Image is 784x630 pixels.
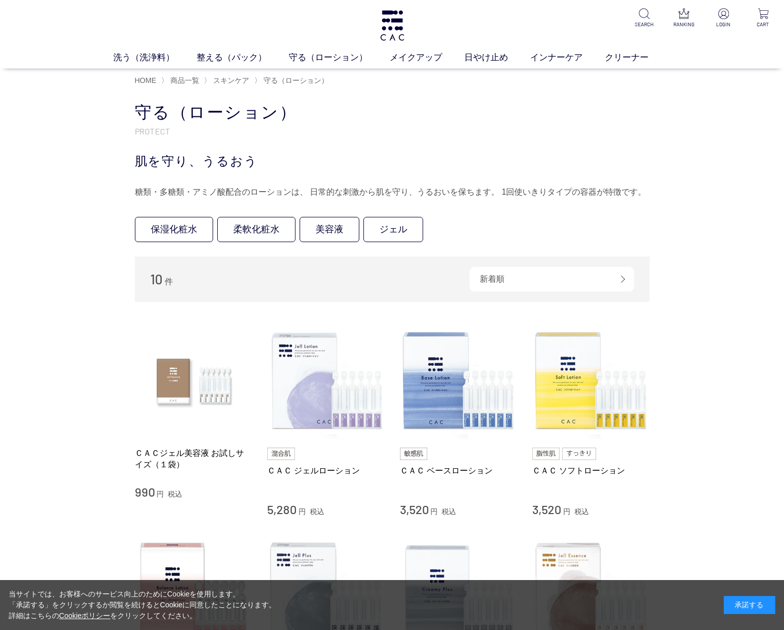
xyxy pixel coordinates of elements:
[289,51,390,64] a: 守る（ローション）
[464,51,530,64] a: 日やけ止め
[400,502,429,517] span: 3,520
[724,596,775,614] div: 承諾する
[310,507,324,516] span: 税込
[299,507,306,516] span: 円
[632,21,657,28] p: SEARCH
[9,589,276,621] div: 当サイトでは、お客様へのサービス向上のためにCookieを使用します。 「承諾する」をクリックするか閲覧を続けるとCookieに同意したことになります。 詳細はこちらの をクリックしてください。
[711,21,736,28] p: LOGIN
[161,76,202,86] li: 〉
[563,507,570,516] span: 円
[363,217,423,242] a: ジェル
[532,502,561,517] span: 3,520
[390,51,464,64] a: メイクアップ
[532,448,560,460] img: 脂性肌
[254,76,331,86] li: 〉
[135,217,213,242] a: 保湿化粧水
[469,267,634,292] div: 新着順
[264,76,328,84] span: 守る（ローション）
[213,76,249,84] span: スキンケア
[59,611,111,620] a: Cookieポリシー
[170,76,199,84] span: 商品一覧
[168,490,182,498] span: 税込
[632,8,657,28] a: SEARCH
[532,322,650,440] img: ＣＡＣ ソフトローション
[671,21,696,28] p: RANKING
[211,76,249,84] a: スキンケア
[711,8,736,28] a: LOGIN
[400,465,517,476] a: ＣＡＣ ベースローション
[135,448,252,470] a: ＣＡＣジェル美容液 お試しサイズ（１袋）
[267,465,385,476] a: ＣＡＣ ジェルローション
[267,502,297,517] span: 5,280
[135,184,650,200] div: 糖類・多糖類・アミノ酸配合のローションは、 日常的な刺激から肌を守り、うるおいを保ちます。 1回使いきりタイプの容器が特徴です。
[113,51,197,64] a: 洗う（洗浄料）
[217,217,295,242] a: 柔軟化粧水
[751,21,776,28] p: CART
[300,217,359,242] a: 美容液
[267,448,295,460] img: 混合肌
[530,51,605,64] a: インナーケア
[267,322,385,440] img: ＣＡＣ ジェルローション
[204,76,252,86] li: 〉
[135,484,155,499] span: 990
[532,465,650,476] a: ＣＡＣ ソフトローション
[562,448,596,460] img: すっきり
[135,101,650,124] h1: 守る（ローション）
[442,507,456,516] span: 税込
[262,76,328,84] a: 守る（ローション）
[165,277,173,286] span: 件
[379,10,406,41] img: logo
[135,322,252,440] img: ＣＡＣジェル美容液 お試しサイズ（１袋）
[135,152,650,171] div: 肌を守り、うるおう
[197,51,289,64] a: 整える（パック）
[168,76,199,84] a: 商品一覧
[156,490,164,498] span: 円
[400,448,428,460] img: 敏感肌
[605,51,671,64] a: クリーナー
[430,507,438,516] span: 円
[400,322,517,440] img: ＣＡＣ ベースローション
[150,271,163,287] span: 10
[135,76,156,84] a: HOME
[671,8,696,28] a: RANKING
[135,126,650,137] p: PROTECT
[751,8,776,28] a: CART
[574,507,589,516] span: 税込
